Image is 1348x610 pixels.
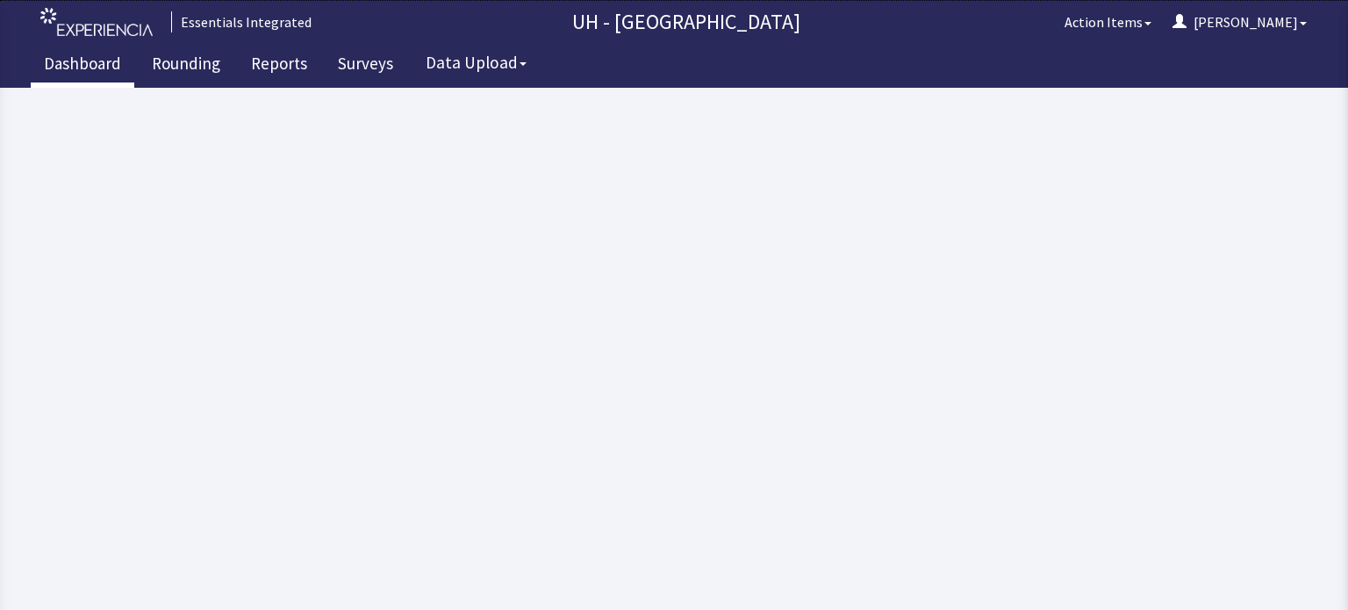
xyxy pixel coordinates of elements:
[1162,4,1317,39] button: [PERSON_NAME]
[40,8,153,37] img: experiencia_logo.png
[171,11,312,32] div: Essentials Integrated
[319,8,1054,36] p: UH - [GEOGRAPHIC_DATA]
[325,44,406,88] a: Surveys
[139,44,233,88] a: Rounding
[31,44,134,88] a: Dashboard
[415,47,537,79] button: Data Upload
[238,44,320,88] a: Reports
[1054,4,1162,39] button: Action Items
